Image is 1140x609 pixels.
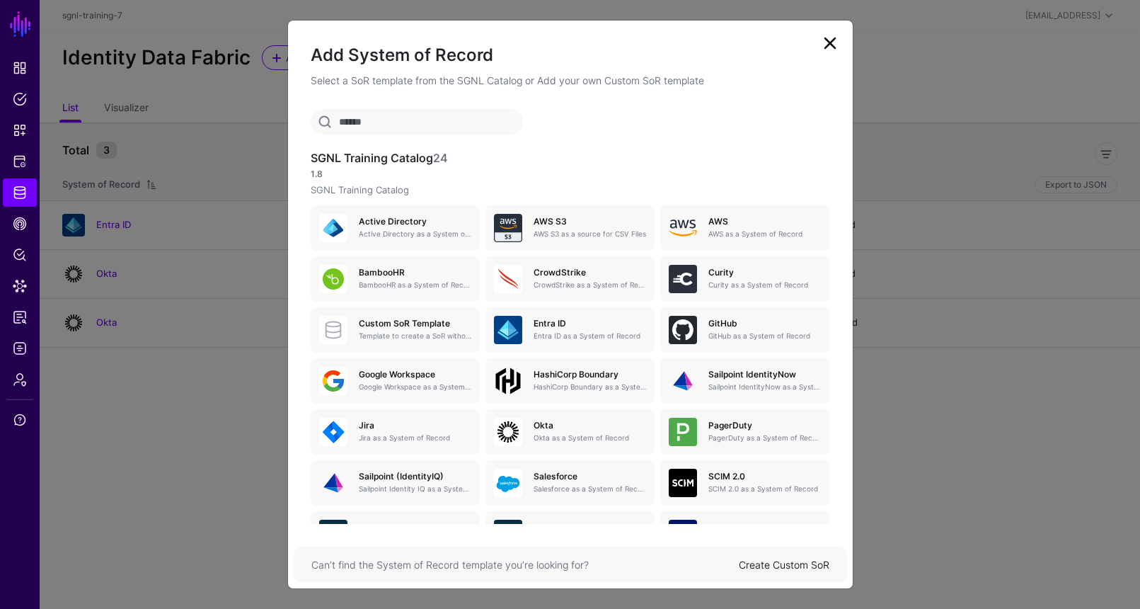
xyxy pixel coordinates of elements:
h5: HashiCorp Boundary [534,370,646,380]
img: svg+xml;base64,PHN2ZyB3aWR0aD0iNjQiIGhlaWdodD0iNjQiIHZpZXdCb3g9IjAgMCA2NCA2NCIgZmlsbD0ibm9uZSIgeG... [494,418,522,446]
img: svg+xml;base64,PHN2ZyB3aWR0aD0iNjQiIGhlaWdodD0iNjQiIHZpZXdCb3g9IjAgMCA2NCA2NCIgZmlsbD0ibm9uZSIgeG... [669,469,697,497]
a: ServiceNow CSMServiceNow CSM as a System of Record [311,511,480,557]
a: Custom SoR TemplateTemplate to create a SoR without any entities, attributes or relationships. On... [311,307,480,353]
img: svg+xml;base64,PHN2ZyB3aWR0aD0iNjQiIGhlaWdodD0iNjQiIHZpZXdCb3g9IjAgMCA2NCA2NCIgZmlsbD0ibm9uZSIgeG... [494,316,522,344]
h5: GitHub [708,319,821,329]
p: Google Workspace as a System of Record [359,382,471,392]
p: AWS as a System of Record [708,229,821,239]
img: svg+xml;base64,PHN2ZyB3aWR0aD0iNjQiIGhlaWdodD0iNjQiIHZpZXdCb3g9IjAgMCA2NCA2NCIgZmlsbD0ibm9uZSIgeG... [669,367,697,395]
h5: CAEP Events [708,523,821,533]
img: svg+xml;base64,PHN2ZyB3aWR0aD0iNjQiIGhlaWdodD0iNjQiIHZpZXdCb3g9IjAgMCA2NCA2NCIgZmlsbD0ibm9uZSIgeG... [319,520,347,548]
p: HashiCorp Boundary as a System of Record [534,382,646,392]
p: PagerDuty as a System of Record [708,433,821,443]
img: svg+xml;base64,PHN2ZyB3aWR0aD0iNjQiIGhlaWdodD0iNjQiIHZpZXdCb3g9IjAgMCA2NCA2NCIgZmlsbD0ibm9uZSIgeG... [319,367,347,395]
a: ServiceNow ITSMServiceNow ITSM as a System of Record [485,511,655,557]
div: Can’t find the System of Record template you’re looking for? [311,557,739,572]
img: svg+xml;base64,PHN2ZyB3aWR0aD0iNjQiIGhlaWdodD0iNjQiIHZpZXdCb3g9IjAgMCA2NCA2NCIgZmlsbD0ibm9uZSIgeG... [319,469,347,497]
a: SalesforceSalesforce as a System of Record [485,460,655,506]
img: svg+xml;base64,PHN2ZyB4bWxucz0iaHR0cDovL3d3dy53My5vcmcvMjAwMC9zdmciIHhtbG5zOnhsaW5rPSJodHRwOi8vd3... [669,214,697,242]
h5: AWS [708,217,821,227]
p: Okta as a System of Record [534,433,646,443]
img: svg+xml;base64,PHN2ZyB3aWR0aD0iNjQiIGhlaWdodD0iNjQiIHZpZXdCb3g9IjAgMCA2NCA2NCIgZmlsbD0ibm9uZSIgeG... [319,265,347,293]
img: svg+xml;base64,PHN2ZyB4bWxucz0iaHR0cDovL3d3dy53My5vcmcvMjAwMC9zdmciIHdpZHRoPSIxMDBweCIgaGVpZ2h0PS... [494,367,522,395]
p: Jira as a System of Record [359,433,471,443]
img: svg+xml;base64,PHN2ZyB3aWR0aD0iNjQiIGhlaWdodD0iNjQiIHZpZXdCb3g9IjAgMCA2NCA2NCIgZmlsbD0ibm9uZSIgeG... [319,214,347,242]
h5: Sailpoint (IdentityIQ) [359,472,471,482]
p: Active Directory as a System of Record [359,229,471,239]
img: svg+xml;base64,PHN2ZyB3aWR0aD0iNjQiIGhlaWdodD0iNjQiIHZpZXdCb3g9IjAgMCA2NCA2NCIgZmlsbD0ibm9uZSIgeG... [494,214,522,242]
img: svg+xml;base64,PHN2ZyB3aWR0aD0iNjQiIGhlaWdodD0iNjQiIHZpZXdCb3g9IjAgMCA2NCA2NCIgZmlsbD0ibm9uZSIgeG... [669,418,697,446]
a: OktaOkta as a System of Record [485,409,655,455]
a: JiraJira as a System of Record [311,409,480,455]
p: CrowdStrike as a System of Record [534,280,646,290]
a: AWS S3AWS S3 as a source for CSV Files [485,205,655,251]
h5: Google Workspace [359,370,471,380]
p: AWS S3 as a source for CSV Files [534,229,646,239]
h5: SCIM 2.0 [708,472,821,482]
p: SCIM 2.0 as a System of Record [708,484,821,494]
p: SGNL Training Catalog [311,183,830,198]
a: BambooHRBambooHR as a System of Record [311,256,480,302]
img: svg+xml;base64,PHN2ZyB3aWR0aD0iNjQiIGhlaWdodD0iNjQiIHZpZXdCb3g9IjAgMCA2NCA2NCIgZmlsbD0ibm9uZSIgeG... [669,316,697,344]
p: GitHub as a System of Record [708,331,821,341]
h5: Sailpoint IdentityNow [708,370,821,380]
a: AWSAWS as a System of Record [660,205,829,251]
p: Entra ID as a System of Record [534,331,646,341]
a: Active DirectoryActive Directory as a System of Record [311,205,480,251]
a: Sailpoint IdentityNowSailpoint IdentityNow as a System of Record [660,358,829,404]
h5: Curity [708,268,821,278]
p: Template to create a SoR without any entities, attributes or relationships. Once created, you can... [359,331,471,341]
a: Google WorkspaceGoogle Workspace as a System of Record [311,358,480,404]
span: 24 [433,151,448,165]
img: svg+xml;base64,PHN2ZyB3aWR0aD0iNjQiIGhlaWdodD0iNjQiIHZpZXdCb3g9IjAgMCA2NCA2NCIgZmlsbD0ibm9uZSIgeG... [319,418,347,446]
a: SCIM 2.0SCIM 2.0 as a System of Record [660,460,829,506]
a: HashiCorp BoundaryHashiCorp Boundary as a System of Record [485,358,655,404]
a: Sailpoint (IdentityIQ)Sailpoint Identity IQ as a System of Record [311,460,480,506]
h5: Active Directory [359,217,471,227]
h3: SGNL Training Catalog [311,152,830,165]
a: CAEP EventsSSF CAEP Event Stream [660,511,829,557]
img: svg+xml;base64,PHN2ZyB3aWR0aD0iNjQiIGhlaWdodD0iNjQiIHZpZXdCb3g9IjAgMCA2NCA2NCIgZmlsbD0ibm9uZSIgeG... [669,265,697,293]
h5: ServiceNow CSM [359,523,471,533]
h2: Add System of Record [311,43,830,67]
p: Sailpoint IdentityNow as a System of Record [708,382,821,392]
img: svg+xml;base64,PHN2ZyB3aWR0aD0iNjQiIGhlaWdodD0iNjQiIHZpZXdCb3g9IjAgMCA2NCA2NCIgZmlsbD0ibm9uZSIgeG... [669,520,697,548]
strong: 1.8 [311,169,323,179]
a: CurityCurity as a System of Record [660,256,829,302]
a: PagerDutyPagerDuty as a System of Record [660,409,829,455]
img: svg+xml;base64,PHN2ZyB3aWR0aD0iNjQiIGhlaWdodD0iNjQiIHZpZXdCb3g9IjAgMCA2NCA2NCIgZmlsbD0ibm9uZSIgeG... [494,520,522,548]
p: BambooHR as a System of Record [359,280,471,290]
h5: PagerDuty [708,421,821,431]
h5: CrowdStrike [534,268,646,278]
h5: Jira [359,421,471,431]
p: Sailpoint Identity IQ as a System of Record [359,484,471,494]
img: svg+xml;base64,PHN2ZyB3aWR0aD0iNjQiIGhlaWdodD0iNjQiIHZpZXdCb3g9IjAgMCA2NCA2NCIgZmlsbD0ibm9uZSIgeG... [494,265,522,293]
a: GitHubGitHub as a System of Record [660,307,829,353]
p: Curity as a System of Record [708,280,821,290]
h5: Entra ID [534,319,646,329]
h5: Custom SoR Template [359,319,471,329]
a: Create Custom SoR [739,559,829,571]
a: CrowdStrikeCrowdStrike as a System of Record [485,256,655,302]
p: Salesforce as a System of Record [534,484,646,494]
p: Select a SoR template from the SGNL Catalog or Add your own Custom SoR template [311,73,830,88]
h5: BambooHR [359,268,471,278]
a: Entra IDEntra ID as a System of Record [485,307,655,353]
h5: Okta [534,421,646,431]
img: svg+xml;base64,PHN2ZyB3aWR0aD0iNjQiIGhlaWdodD0iNjQiIHZpZXdCb3g9IjAgMCA2NCA2NCIgZmlsbD0ibm9uZSIgeG... [494,469,522,497]
h5: AWS S3 [534,217,646,227]
h5: ServiceNow ITSM [534,523,646,533]
h5: Salesforce [534,472,646,482]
